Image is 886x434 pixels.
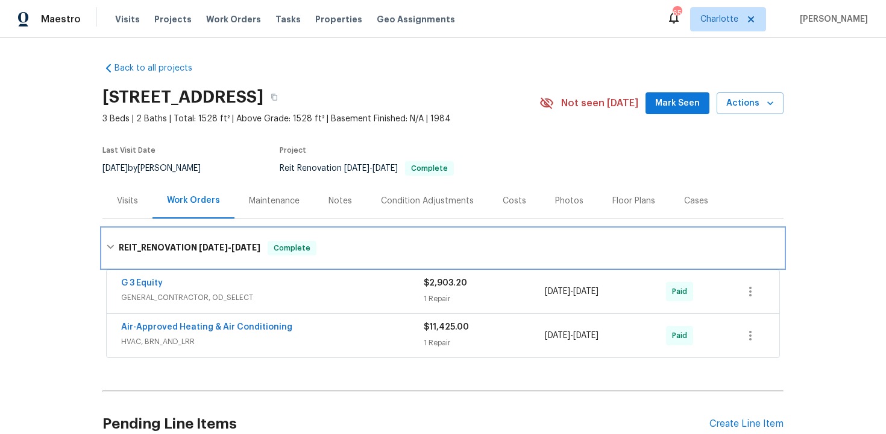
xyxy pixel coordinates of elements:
[275,15,301,24] span: Tasks
[545,286,599,298] span: -
[545,287,570,296] span: [DATE]
[315,13,362,25] span: Properties
[102,161,215,176] div: by [PERSON_NAME]
[672,286,692,298] span: Paid
[717,92,784,115] button: Actions
[167,194,220,206] div: Work Orders
[102,147,156,154] span: Last Visit Date
[102,91,263,103] h2: [STREET_ADDRESS]
[269,242,315,254] span: Complete
[102,62,218,74] a: Back to all projects
[102,229,784,267] div: REIT_RENOVATION [DATE]-[DATE]Complete
[795,13,868,25] span: [PERSON_NAME]
[117,195,138,207] div: Visits
[684,195,708,207] div: Cases
[154,13,192,25] span: Projects
[199,243,260,252] span: -
[424,323,469,331] span: $11,425.00
[280,164,454,173] span: Reit Renovation
[115,13,140,25] span: Visits
[263,86,285,108] button: Copy Address
[545,330,599,342] span: -
[406,165,453,172] span: Complete
[424,293,545,305] div: 1 Repair
[424,337,545,349] div: 1 Repair
[424,279,467,287] span: $2,903.20
[573,287,599,296] span: [DATE]
[700,13,738,25] span: Charlotte
[672,330,692,342] span: Paid
[41,13,81,25] span: Maestro
[121,279,163,287] a: G 3 Equity
[726,96,774,111] span: Actions
[655,96,700,111] span: Mark Seen
[102,113,539,125] span: 3 Beds | 2 Baths | Total: 1528 ft² | Above Grade: 1528 ft² | Basement Finished: N/A | 1984
[121,323,292,331] a: Air-Approved Heating & Air Conditioning
[249,195,300,207] div: Maintenance
[555,195,583,207] div: Photos
[573,331,599,340] span: [DATE]
[545,331,570,340] span: [DATE]
[673,7,681,19] div: 65
[280,147,306,154] span: Project
[612,195,655,207] div: Floor Plans
[561,97,638,109] span: Not seen [DATE]
[121,336,424,348] span: HVAC, BRN_AND_LRR
[377,13,455,25] span: Geo Assignments
[344,164,398,173] span: -
[372,164,398,173] span: [DATE]
[102,164,128,173] span: [DATE]
[344,164,369,173] span: [DATE]
[119,241,260,255] h6: REIT_RENOVATION
[503,195,526,207] div: Costs
[231,243,260,252] span: [DATE]
[709,418,784,430] div: Create Line Item
[646,92,709,115] button: Mark Seen
[206,13,261,25] span: Work Orders
[121,292,424,304] span: GENERAL_CONTRACTOR, OD_SELECT
[381,195,474,207] div: Condition Adjustments
[199,243,228,252] span: [DATE]
[328,195,352,207] div: Notes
